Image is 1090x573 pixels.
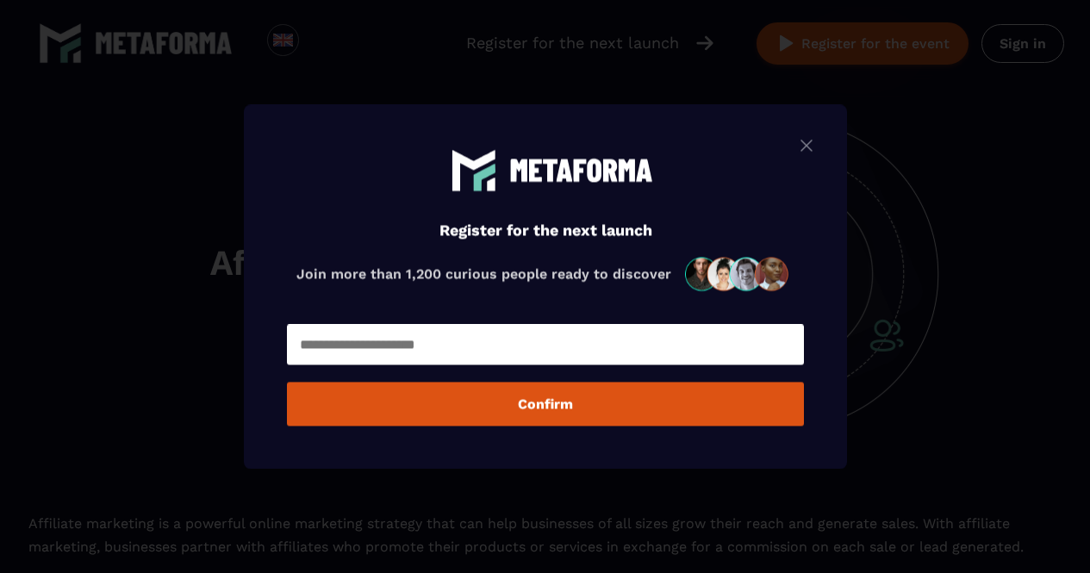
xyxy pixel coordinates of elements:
[287,382,804,426] button: Confirm
[439,218,651,242] h4: Register for the next launch
[296,262,670,286] p: Join more than 1,200 curious people ready to discover
[438,147,653,192] img: main logo
[796,134,817,156] img: close
[679,255,794,292] img: community-people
